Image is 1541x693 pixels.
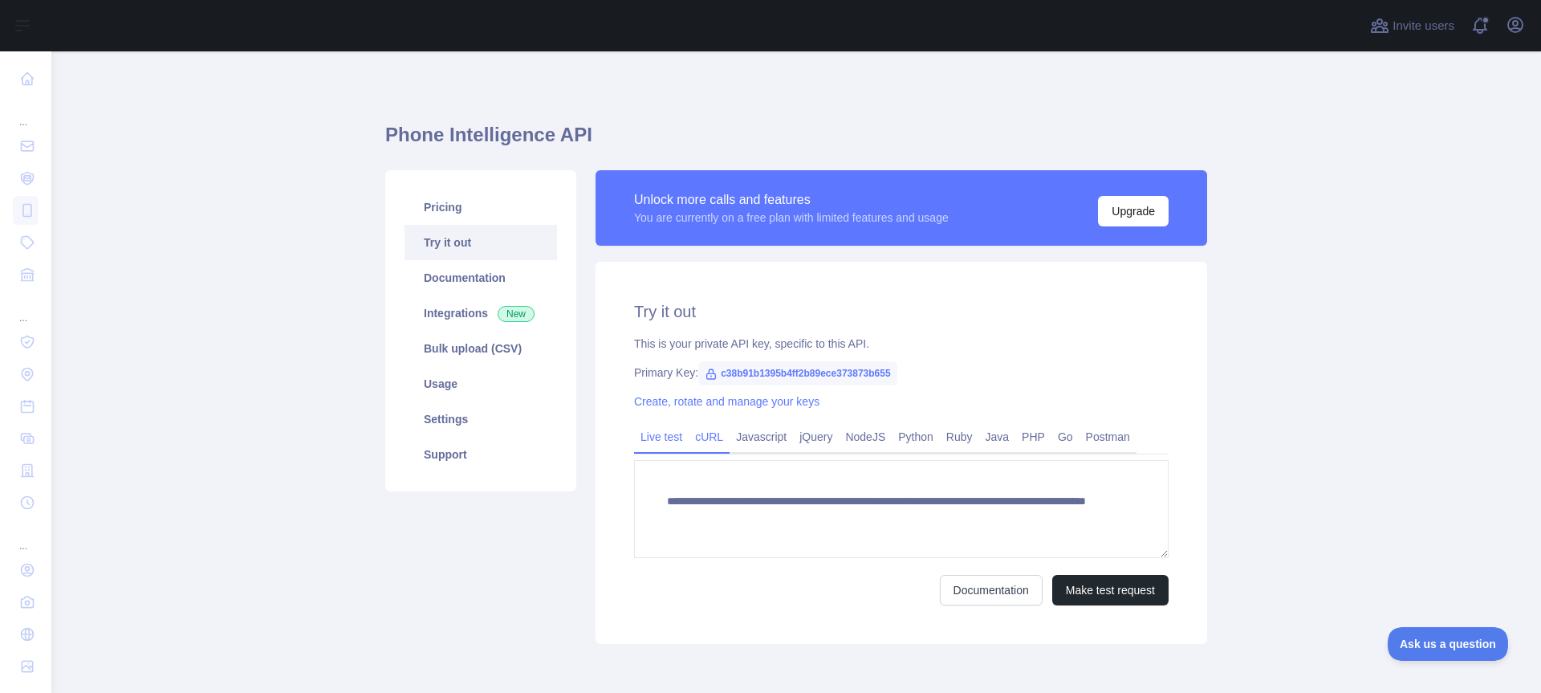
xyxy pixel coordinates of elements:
[1393,17,1454,35] span: Invite users
[385,122,1207,161] h1: Phone Intelligence API
[1388,627,1509,661] iframe: Toggle Customer Support
[1098,196,1169,226] button: Upgrade
[892,424,940,450] a: Python
[839,424,892,450] a: NodeJS
[405,260,557,296] a: Documentation
[634,300,1169,323] h2: Try it out
[793,424,839,450] a: jQuery
[405,402,557,437] a: Settings
[698,361,897,385] span: c38b91b1395b4ff2b89ece373873b655
[1080,424,1136,450] a: Postman
[1051,424,1080,450] a: Go
[13,520,39,552] div: ...
[498,306,535,322] span: New
[634,365,1169,381] div: Primary Key:
[13,292,39,324] div: ...
[405,225,557,260] a: Try it out
[940,575,1043,605] a: Documentation
[405,296,557,331] a: Integrations New
[1367,13,1458,39] button: Invite users
[1052,575,1169,605] button: Make test request
[13,96,39,128] div: ...
[405,437,557,472] a: Support
[689,424,730,450] a: cURL
[634,190,949,210] div: Unlock more calls and features
[405,366,557,402] a: Usage
[634,210,949,226] div: You are currently on a free plan with limited features and usage
[979,424,1016,450] a: Java
[940,424,979,450] a: Ruby
[634,424,689,450] a: Live test
[634,336,1169,352] div: This is your private API key, specific to this API.
[634,395,819,408] a: Create, rotate and manage your keys
[730,424,793,450] a: Javascript
[405,190,557,225] a: Pricing
[1015,424,1051,450] a: PHP
[405,331,557,366] a: Bulk upload (CSV)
